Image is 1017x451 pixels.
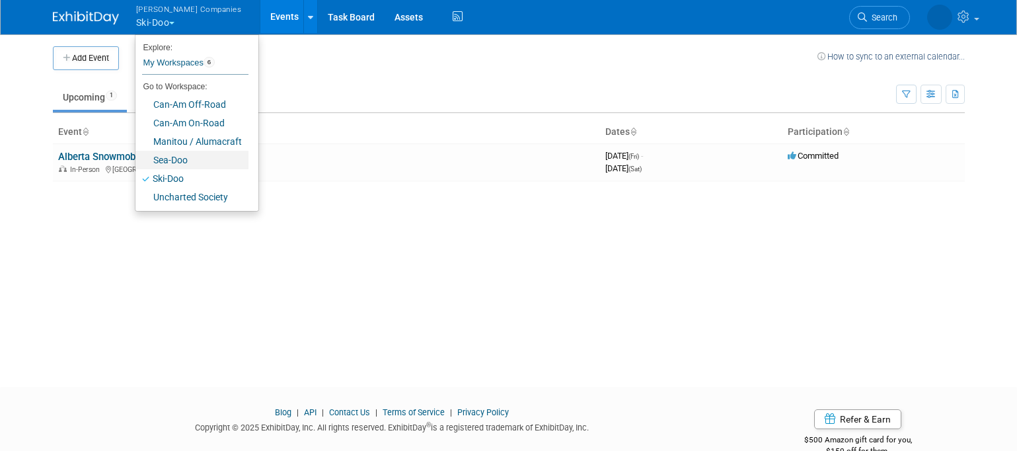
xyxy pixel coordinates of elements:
[275,407,291,417] a: Blog
[600,121,782,143] th: Dates
[58,151,246,163] a: Alberta Snowmobile, ATV & Off-Road Show
[426,421,431,429] sup: ®
[304,407,317,417] a: API
[447,407,455,417] span: |
[927,5,952,30] img: Stephanie Johnson
[130,85,180,110] a: Past2
[59,165,67,172] img: In-Person Event
[319,407,327,417] span: |
[82,126,89,137] a: Sort by Event Name
[204,57,215,67] span: 6
[788,151,839,161] span: Committed
[142,52,248,74] a: My Workspaces6
[628,165,642,173] span: (Sat)
[782,121,965,143] th: Participation
[135,151,248,169] a: Sea-Doo
[849,6,910,29] a: Search
[135,188,248,206] a: Uncharted Society
[641,151,643,161] span: -
[605,163,642,173] span: [DATE]
[843,126,849,137] a: Sort by Participation Type
[293,407,302,417] span: |
[135,132,248,151] a: Manitou / Alumacraft
[372,407,381,417] span: |
[53,121,600,143] th: Event
[814,409,901,429] a: Refer & Earn
[53,419,732,434] div: Copyright © 2025 ExhibitDay, Inc. All rights reserved. ExhibitDay is a registered trademark of Ex...
[817,52,965,61] a: How to sync to an external calendar...
[628,153,639,160] span: (Fri)
[58,163,595,174] div: [GEOGRAPHIC_DATA], [GEOGRAPHIC_DATA]
[135,78,248,95] li: Go to Workspace:
[135,169,248,188] a: Ski-Doo
[53,85,127,110] a: Upcoming1
[383,407,445,417] a: Terms of Service
[136,2,242,16] span: [PERSON_NAME] Companies
[867,13,897,22] span: Search
[135,114,248,132] a: Can-Am On-Road
[70,165,104,174] span: In-Person
[135,40,248,52] li: Explore:
[329,407,370,417] a: Contact Us
[457,407,509,417] a: Privacy Policy
[135,95,248,114] a: Can-Am Off-Road
[630,126,636,137] a: Sort by Start Date
[53,11,119,24] img: ExhibitDay
[106,91,117,101] span: 1
[53,46,119,70] button: Add Event
[605,151,643,161] span: [DATE]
